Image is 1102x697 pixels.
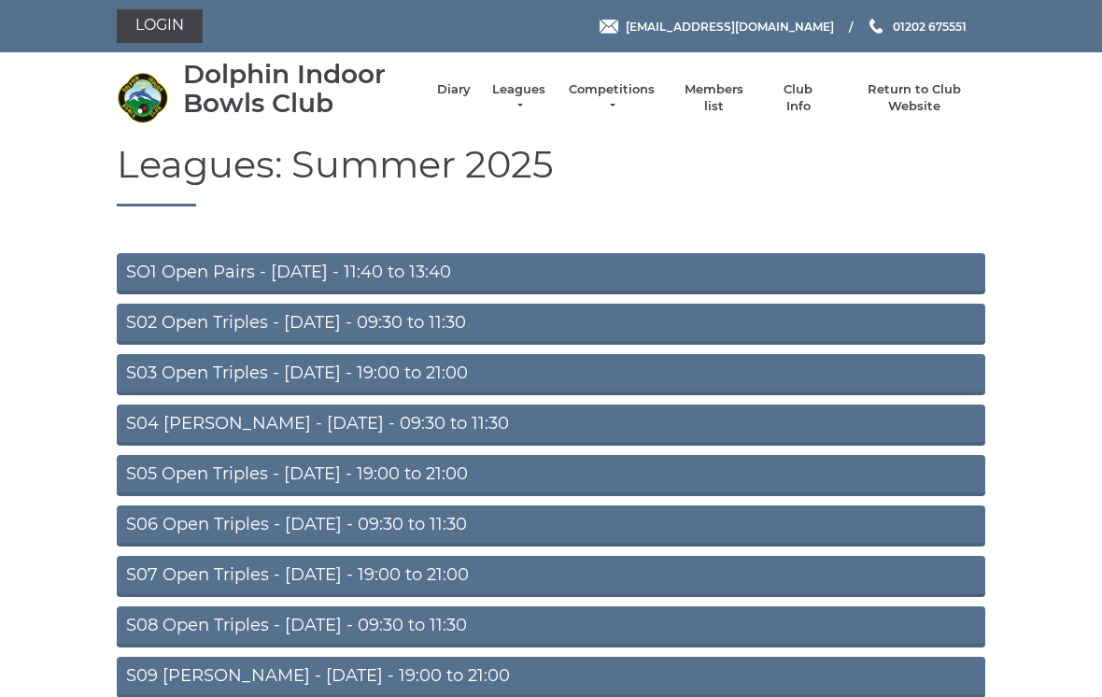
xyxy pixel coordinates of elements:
a: S04 [PERSON_NAME] - [DATE] - 09:30 to 11:30 [117,405,985,446]
div: Dolphin Indoor Bowls Club [183,60,418,118]
a: S03 Open Triples - [DATE] - 19:00 to 21:00 [117,354,985,395]
span: [EMAIL_ADDRESS][DOMAIN_NAME] [626,19,834,33]
a: Phone us 01202 675551 [867,18,967,36]
a: Members list [674,81,752,115]
a: S05 Open Triples - [DATE] - 19:00 to 21:00 [117,455,985,496]
a: S06 Open Triples - [DATE] - 09:30 to 11:30 [117,505,985,547]
a: Leagues [489,81,548,115]
a: SO1 Open Pairs - [DATE] - 11:40 to 13:40 [117,253,985,294]
img: Dolphin Indoor Bowls Club [117,72,168,123]
a: Email [EMAIL_ADDRESS][DOMAIN_NAME] [600,18,834,36]
a: Return to Club Website [844,81,985,115]
img: Email [600,20,618,34]
a: S07 Open Triples - [DATE] - 19:00 to 21:00 [117,556,985,597]
img: Phone us [869,19,883,34]
a: Club Info [771,81,826,115]
h1: Leagues: Summer 2025 [117,144,985,206]
a: Competitions [567,81,657,115]
a: S08 Open Triples - [DATE] - 09:30 to 11:30 [117,606,985,647]
span: 01202 675551 [893,19,967,33]
a: S02 Open Triples - [DATE] - 09:30 to 11:30 [117,304,985,345]
a: Diary [437,81,471,98]
a: Login [117,9,203,43]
